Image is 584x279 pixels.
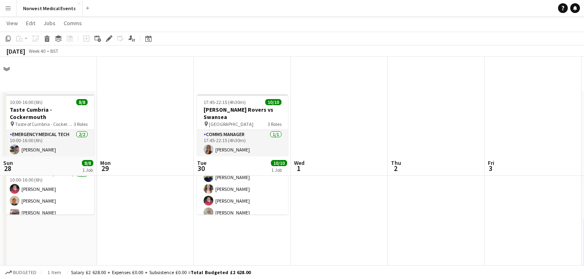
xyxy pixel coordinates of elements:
app-card-role: Comms Manager1/117:45-22:15 (4h30m)[PERSON_NAME] [197,130,288,158]
div: [DATE] [6,47,25,55]
span: Mon [100,159,111,167]
span: Tue [197,159,206,167]
span: 2 [390,164,401,173]
span: Comms [64,19,82,27]
h3: Taste Cumbria - Cockermouth [3,106,94,121]
span: [GEOGRAPHIC_DATA] [209,121,253,127]
button: Budgeted [4,268,38,277]
div: Salary £2 628.00 + Expenses £0.00 + Subsistence £0.00 = [71,269,251,275]
app-card-role: First Responder (Medical)4/410:00-16:00 (6h)[PERSON_NAME][PERSON_NAME][PERSON_NAME] [3,169,94,232]
span: Week 40 [27,48,47,54]
span: 30 [196,164,206,173]
span: 1 [293,164,305,173]
span: 10/10 [265,99,281,105]
span: 8/8 [76,99,88,105]
span: View [6,19,18,27]
span: 3 Roles [74,121,88,127]
h3: [PERSON_NAME] Rovers vs Swansea [197,106,288,121]
span: Fri [488,159,494,167]
span: 8/8 [82,160,93,166]
app-card-role: Responder (First Aid)8/817:45-22:15 (4h30m)[PERSON_NAME][PERSON_NAME][PERSON_NAME][PERSON_NAME] [197,158,288,268]
span: 3 [487,164,494,173]
span: 28 [2,164,13,173]
span: Sun [3,159,13,167]
span: Budgeted [13,270,36,275]
app-job-card: 10:00-16:00 (6h)8/8Taste Cumbria - Cockermouth Taste of Cumbria - Cockermouth3 RolesEmergency Med... [3,94,94,214]
span: 1 item [45,269,64,275]
span: 10:00-16:00 (6h) [10,99,43,105]
div: 1 Job [82,167,93,173]
a: Edit [23,18,39,28]
span: Edit [26,19,35,27]
a: Comms [60,18,85,28]
span: 29 [99,164,111,173]
span: 10/10 [271,160,287,166]
span: Jobs [43,19,56,27]
span: Wed [294,159,305,167]
span: Taste of Cumbria - Cockermouth [15,121,74,127]
app-job-card: 17:45-22:15 (4h30m)10/10[PERSON_NAME] Rovers vs Swansea [GEOGRAPHIC_DATA]3 RolesComms Manager1/11... [197,94,288,214]
span: Thu [391,159,401,167]
span: 17:45-22:15 (4h30m) [204,99,246,105]
div: BST [50,48,58,54]
span: Total Budgeted £2 628.00 [191,269,251,275]
a: Jobs [40,18,59,28]
div: 1 Job [271,167,287,173]
app-card-role: Emergency Medical Tech2/210:00-16:00 (6h)[PERSON_NAME][PERSON_NAME] [3,130,94,169]
span: 3 Roles [268,121,281,127]
button: Norwest Medical Events [17,0,83,16]
a: View [3,18,21,28]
